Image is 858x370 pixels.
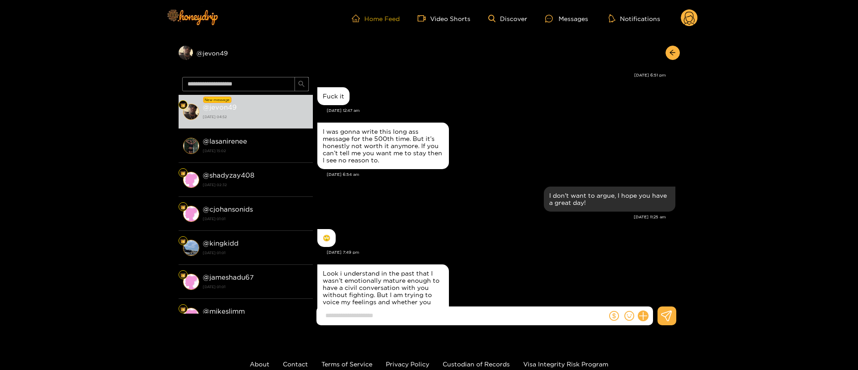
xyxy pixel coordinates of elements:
div: [DATE] 6:51 pm [317,72,666,78]
img: Fan Level [180,204,186,210]
span: dollar [609,311,619,321]
strong: [DATE] 04:52 [203,113,308,121]
img: conversation [183,138,199,154]
div: Aug. 19, 7:49 pm [317,229,336,247]
strong: @ mikeslimm [203,307,245,315]
a: Video Shorts [418,14,470,22]
button: Notifications [606,14,663,23]
div: I don't want to argue, I hope you have a great day! [549,192,670,206]
button: search [295,77,309,91]
strong: [DATE] 02:32 [203,181,308,189]
div: Aug. 19, 11:25 am [544,187,675,212]
span: search [298,81,305,88]
a: Terms of Service [321,361,372,367]
img: conversation [183,104,199,120]
span: home [352,14,364,22]
div: [DATE] 12:47 am [327,107,675,114]
img: conversation [183,206,199,222]
a: About [250,361,269,367]
span: smile [624,311,634,321]
div: Fuck it [323,93,344,100]
img: conversation [183,274,199,290]
strong: [DATE] 01:01 [203,283,308,291]
div: Aug. 19, 9:51 pm [317,264,449,340]
div: Messages [545,13,588,24]
img: Fan Level [180,272,186,278]
span: arrow-left [669,49,676,57]
a: Home Feed [352,14,400,22]
img: Fan Level [180,170,186,176]
img: Fan Level [180,306,186,312]
a: Visa Integrity Risk Program [523,361,608,367]
span: video-camera [418,14,430,22]
div: New message [203,97,231,103]
div: [DATE] 6:54 am [327,171,675,178]
img: Fan Level [180,102,186,108]
strong: @ jameshadu67 [203,273,254,281]
a: Contact [283,361,308,367]
a: Custodian of Records [443,361,510,367]
strong: [DATE] 15:02 [203,147,308,155]
strong: @ shadyzay408 [203,171,254,179]
img: conversation [183,240,199,256]
a: Discover [488,15,527,22]
strong: [DATE] 01:01 [203,249,308,257]
strong: [DATE] 01:01 [203,215,308,223]
div: Aug. 19, 6:54 am [317,123,449,169]
img: Fan Level [180,238,186,244]
div: [DATE] 11:25 am [317,214,666,220]
div: [DATE] 7:49 pm [327,249,675,255]
div: Look i understand in the past that I wasn’t emotionally mature enough to have a civil conversatio... [323,270,444,334]
img: conversation [183,172,199,188]
a: Privacy Policy [386,361,429,367]
img: conversation [183,308,199,324]
button: dollar [607,309,621,323]
strong: @ jevon49 [203,103,237,111]
div: I was gonna write this long ass message for the 500th time. But it’s honestly not worth it anymor... [323,128,444,164]
div: Aug. 19, 12:47 am [317,87,350,105]
button: arrow-left [666,46,680,60]
strong: @ kingkidd [203,239,239,247]
div: @jevon49 [179,46,313,60]
strong: @ lasanirenee [203,137,247,145]
strong: @ cjohansonids [203,205,253,213]
div: 🙄 [323,234,330,242]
